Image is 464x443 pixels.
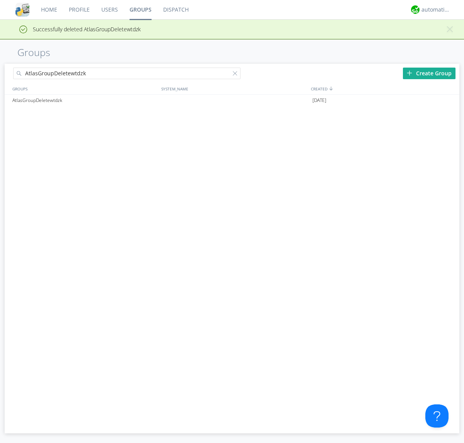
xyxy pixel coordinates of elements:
[13,68,241,79] input: Search groups
[159,83,309,94] div: SYSTEM_NAME
[5,95,459,106] a: AtlasGroupDeletewtdzk[DATE]
[15,3,29,17] img: cddb5a64eb264b2086981ab96f4c1ba7
[425,404,449,428] iframe: Toggle Customer Support
[407,70,412,76] img: plus.svg
[421,6,450,14] div: automation+atlas
[309,83,459,94] div: CREATED
[312,95,326,106] span: [DATE]
[6,25,141,33] span: Successfully deleted AtlasGroupDeletewtdzk
[411,5,420,14] img: d2d01cd9b4174d08988066c6d424eccd
[10,83,157,94] div: GROUPS
[10,95,159,106] div: AtlasGroupDeletewtdzk
[403,68,455,79] div: Create Group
